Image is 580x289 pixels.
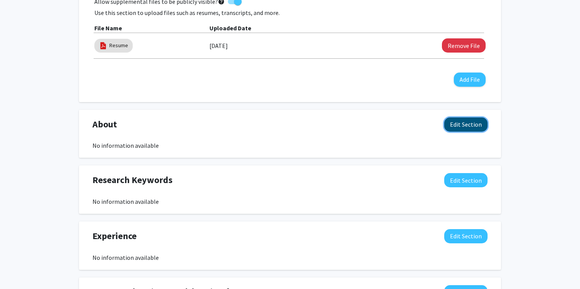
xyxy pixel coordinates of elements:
[444,229,488,243] button: Edit Experience
[92,197,488,206] div: No information available
[94,8,486,17] p: Use this section to upload files such as resumes, transcripts, and more.
[209,39,228,52] label: [DATE]
[444,173,488,187] button: Edit Research Keywords
[109,41,128,50] a: Resume
[92,253,488,262] div: No information available
[444,117,488,132] button: Edit About
[92,229,137,243] span: Experience
[92,141,488,150] div: No information available
[454,73,486,87] button: Add File
[92,117,117,131] span: About
[6,254,33,283] iframe: Chat
[99,41,107,50] img: pdf_icon.png
[442,38,486,53] button: Remove Resume File
[94,24,122,32] b: File Name
[209,24,251,32] b: Uploaded Date
[92,173,173,187] span: Research Keywords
